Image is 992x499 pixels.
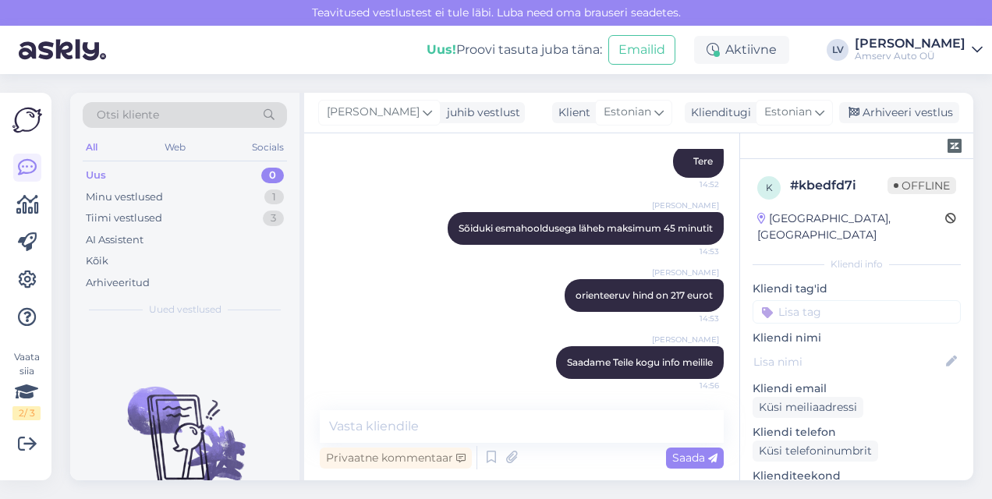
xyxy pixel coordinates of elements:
div: Aktiivne [694,36,789,64]
span: Offline [887,177,956,194]
span: 14:53 [661,246,719,257]
span: Estonian [764,104,812,121]
div: [PERSON_NAME] [855,37,965,50]
div: Privaatne kommentaar [320,448,472,469]
span: [PERSON_NAME] [652,267,719,278]
div: Proovi tasuta juba täna: [427,41,602,59]
div: AI Assistent [86,232,143,248]
div: Web [161,137,189,157]
div: 0 [261,168,284,183]
a: [PERSON_NAME]Amserv Auto OÜ [855,37,983,62]
span: Tere [693,155,713,167]
span: [PERSON_NAME] [652,334,719,345]
span: 14:53 [661,313,719,324]
span: [PERSON_NAME] [652,200,719,211]
div: Kliendi info [753,257,961,271]
img: zendesk [948,139,962,153]
div: juhib vestlust [441,104,520,121]
div: Socials [249,137,287,157]
div: LV [827,39,849,61]
b: Uus! [427,42,456,57]
span: Estonian [604,104,651,121]
div: Klienditugi [685,104,751,121]
p: Kliendi nimi [753,330,961,346]
div: Amserv Auto OÜ [855,50,965,62]
div: Klient [552,104,590,121]
span: 14:52 [661,179,719,190]
span: Saadame Teile kogu info meilile [567,356,713,368]
div: Tiimi vestlused [86,211,162,226]
span: k [766,182,773,193]
div: Vaata siia [12,350,41,420]
span: orienteeruv hind on 217 eurot [576,289,713,301]
img: Askly Logo [12,105,42,135]
input: Lisa nimi [753,353,943,370]
div: Arhiveeri vestlus [839,102,959,123]
div: Uus [86,168,106,183]
div: Küsi telefoninumbrit [753,441,878,462]
span: [PERSON_NAME] [327,104,420,121]
span: Otsi kliente [97,107,159,123]
div: 1 [264,189,284,205]
div: Küsi meiliaadressi [753,397,863,418]
div: # kbedfd7i [790,176,887,195]
div: All [83,137,101,157]
div: 2 / 3 [12,406,41,420]
div: Kõik [86,253,108,269]
span: Saada [672,451,717,465]
span: 14:56 [661,380,719,391]
span: Uued vestlused [149,303,221,317]
div: 3 [263,211,284,226]
input: Lisa tag [753,300,961,324]
button: Emailid [608,35,675,65]
p: Klienditeekond [753,468,961,484]
img: No chats [70,359,299,499]
div: Minu vestlused [86,189,163,205]
span: Sõiduki esmahooldusega läheb maksimum 45 minutit [459,222,713,234]
p: Kliendi telefon [753,424,961,441]
div: Arhiveeritud [86,275,150,291]
div: [GEOGRAPHIC_DATA], [GEOGRAPHIC_DATA] [757,211,945,243]
p: Kliendi email [753,380,961,397]
p: Kliendi tag'id [753,281,961,297]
